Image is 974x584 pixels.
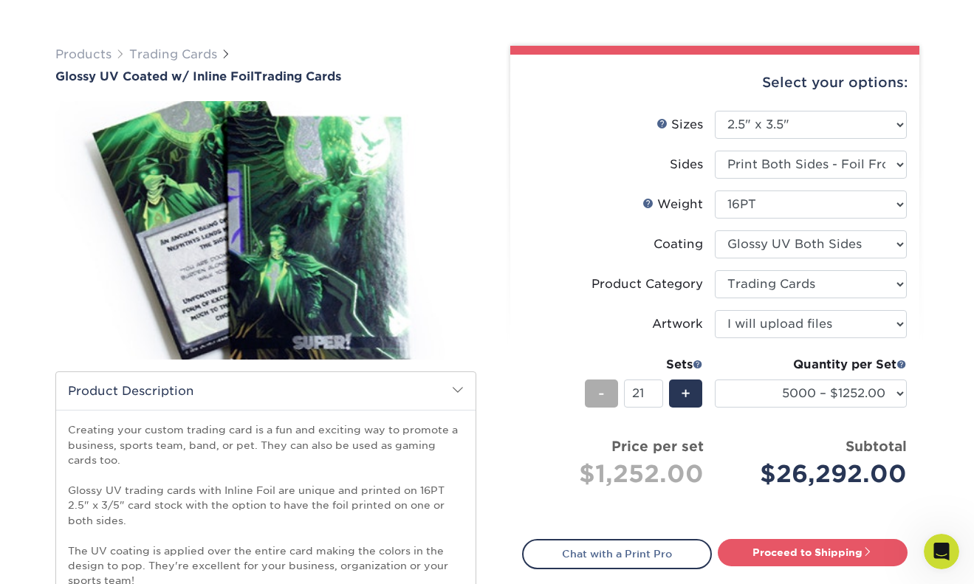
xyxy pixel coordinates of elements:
button: Gif picker [47,471,58,483]
button: go back [10,6,38,34]
a: Glossy UV Coated w/ Inline FoilTrading Cards [55,69,476,83]
button: Emoji picker [23,471,35,483]
div: Product Category [591,275,703,293]
img: Profile image for Jenny [83,8,107,32]
span: Glossy UV Coated w/ Inline Foil [55,69,254,83]
button: Send a message… [252,465,277,489]
span: - [598,382,605,405]
div: Select your options: [522,55,908,111]
strong: Subtotal [846,438,907,454]
a: Chat with a Print Pro [522,539,712,568]
p: A few minutes [125,18,193,33]
a: Products [55,47,112,61]
div: Close [259,6,286,32]
h1: Trading Cards [55,69,476,83]
span: + [681,382,690,405]
div: Sets [585,356,703,374]
div: Weight [642,196,703,213]
a: Trading Cards [129,47,217,61]
button: Upload attachment [70,471,82,483]
div: $26,292.00 [726,456,907,492]
textarea: Message… [13,440,283,465]
div: Sizes [656,116,703,134]
div: Coating [654,236,703,253]
div: $1,252.00 [534,456,704,492]
a: Proceed to Shipping [718,539,908,566]
button: Home [231,6,259,34]
h2: Product Description [56,372,476,410]
strong: Price per set [611,438,704,454]
img: Profile image for Avery [63,8,86,32]
img: Profile image for Erica [42,8,66,32]
button: Start recording [94,471,106,483]
iframe: Intercom live chat [924,534,959,569]
div: Quantity per Set [715,356,907,374]
img: Glossy UV Coated w/ Inline Foil 01 [55,85,476,376]
div: Artwork [652,315,703,333]
div: Sides [670,156,703,174]
h1: Primoprint [113,7,176,18]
